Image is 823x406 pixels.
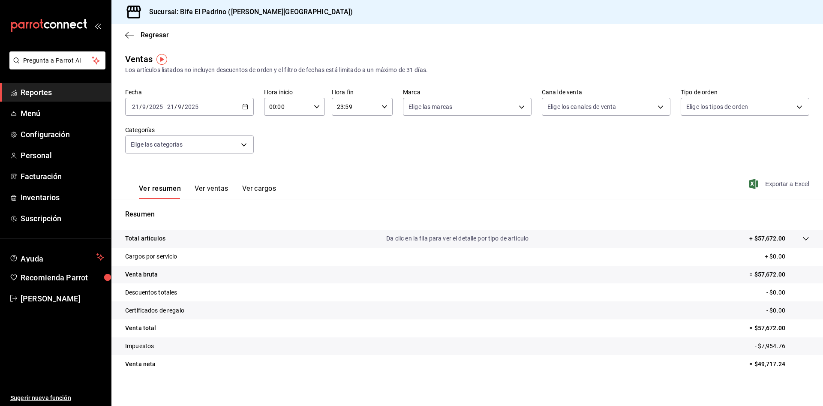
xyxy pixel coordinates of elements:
label: Tipo de orden [681,89,809,95]
p: + $57,672.00 [749,234,785,243]
p: = $49,717.24 [749,360,809,369]
span: / [182,103,184,110]
span: Inventarios [21,192,104,203]
input: -- [142,103,146,110]
span: / [146,103,149,110]
p: Venta total [125,324,156,333]
input: ---- [149,103,163,110]
p: + $0.00 [765,252,809,261]
label: Categorías [125,127,254,133]
input: -- [132,103,139,110]
p: = $57,672.00 [749,270,809,279]
p: - $0.00 [766,288,809,297]
p: = $57,672.00 [749,324,809,333]
h3: Sucursal: Bife El Padrino ([PERSON_NAME][GEOGRAPHIC_DATA]) [142,7,353,17]
span: Elige las categorías [131,140,183,149]
p: Certificados de regalo [125,306,184,315]
span: Menú [21,108,104,119]
p: - $0.00 [766,306,809,315]
p: Resumen [125,209,809,220]
span: Facturación [21,171,104,182]
label: Canal de venta [542,89,670,95]
img: Tooltip marker [156,54,167,65]
p: Venta bruta [125,270,158,279]
button: open_drawer_menu [94,22,101,29]
span: / [139,103,142,110]
p: Venta neta [125,360,156,369]
p: Total artículos [125,234,165,243]
label: Fecha [125,89,254,95]
div: navigation tabs [139,184,276,199]
p: Impuestos [125,342,154,351]
input: ---- [184,103,199,110]
div: Los artículos listados no incluyen descuentos de orden y el filtro de fechas está limitado a un m... [125,66,809,75]
p: Da clic en la fila para ver el detalle por tipo de artículo [386,234,529,243]
input: -- [167,103,174,110]
label: Hora inicio [264,89,325,95]
span: [PERSON_NAME] [21,293,104,304]
a: Pregunta a Parrot AI [6,62,105,71]
p: - $7,954.76 [755,342,809,351]
p: Cargos por servicio [125,252,177,261]
p: Descuentos totales [125,288,177,297]
label: Marca [403,89,532,95]
button: Regresar [125,31,169,39]
label: Hora fin [332,89,393,95]
span: Configuración [21,129,104,140]
span: Regresar [141,31,169,39]
button: Ver ventas [195,184,228,199]
span: Elige los canales de venta [547,102,616,111]
div: Ventas [125,53,153,66]
span: Elige las marcas [408,102,452,111]
span: Recomienda Parrot [21,272,104,283]
span: Reportes [21,87,104,98]
span: Ayuda [21,252,93,262]
span: Pregunta a Parrot AI [23,56,92,65]
input: -- [177,103,182,110]
button: Ver resumen [139,184,181,199]
button: Ver cargos [242,184,276,199]
button: Pregunta a Parrot AI [9,51,105,69]
span: Suscripción [21,213,104,224]
span: - [164,103,166,110]
span: Personal [21,150,104,161]
span: Elige los tipos de orden [686,102,748,111]
button: Exportar a Excel [751,179,809,189]
span: / [174,103,177,110]
span: Sugerir nueva función [10,394,104,403]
